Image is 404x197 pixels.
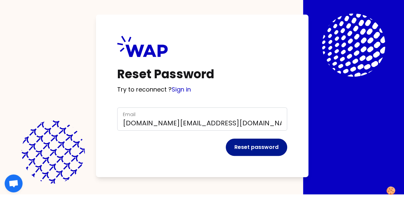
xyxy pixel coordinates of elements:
div: Open chat [5,174,23,192]
label: Email [123,111,135,118]
h1: Reset Password [117,68,287,81]
a: Sign in [172,85,191,94]
p: Try to reconnect ? [117,85,287,94]
button: Reset password [226,139,287,156]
